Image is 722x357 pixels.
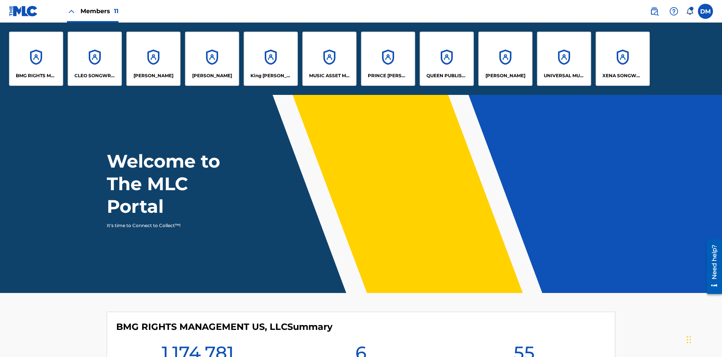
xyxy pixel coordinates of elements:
a: AccountsXENA SONGWRITER [596,32,650,86]
p: King McTesterson [250,72,291,79]
a: Public Search [647,4,662,19]
img: search [650,7,659,16]
a: AccountsPRINCE [PERSON_NAME] [361,32,415,86]
iframe: Chat Widget [684,321,722,357]
span: 11 [114,8,118,15]
a: AccountsKing [PERSON_NAME] [244,32,298,86]
p: RONALD MCTESTERSON [485,72,525,79]
p: It's time to Connect to Collect™! [107,222,237,229]
a: AccountsUNIVERSAL MUSIC PUB GROUP [537,32,591,86]
p: EYAMA MCSINGER [192,72,232,79]
div: Notifications [686,8,693,15]
p: QUEEN PUBLISHA [426,72,467,79]
div: Drag [687,328,691,351]
h4: BMG RIGHTS MANAGEMENT US, LLC [116,321,332,333]
a: Accounts[PERSON_NAME] [185,32,239,86]
p: PRINCE MCTESTERSON [368,72,409,79]
p: BMG RIGHTS MANAGEMENT US, LLC [16,72,57,79]
a: Accounts[PERSON_NAME] [478,32,532,86]
p: XENA SONGWRITER [602,72,643,79]
div: User Menu [698,4,713,19]
img: MLC Logo [9,6,38,17]
a: AccountsCLEO SONGWRITER [68,32,122,86]
img: help [669,7,678,16]
p: MUSIC ASSET MANAGEMENT (MAM) [309,72,350,79]
p: CLEO SONGWRITER [74,72,115,79]
div: Help [666,4,681,19]
a: AccountsBMG RIGHTS MANAGEMENT US, LLC [9,32,63,86]
a: AccountsQUEEN PUBLISHA [420,32,474,86]
iframe: Resource Center [701,236,722,298]
p: UNIVERSAL MUSIC PUB GROUP [544,72,585,79]
h1: Welcome to The MLC Portal [107,150,247,218]
a: AccountsMUSIC ASSET MANAGEMENT (MAM) [302,32,356,86]
a: Accounts[PERSON_NAME] [126,32,180,86]
span: Members [80,7,118,15]
img: Close [67,7,76,16]
p: ELVIS COSTELLO [133,72,173,79]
